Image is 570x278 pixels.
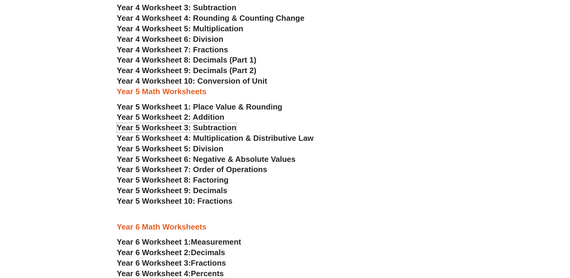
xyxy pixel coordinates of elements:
a: Year 5 Worksheet 2: Addition [117,113,224,122]
span: Measurement [191,237,241,246]
a: Year 5 Worksheet 5: Division [117,144,224,153]
span: Year 6 Worksheet 1: [117,237,191,246]
a: Year 5 Worksheet 7: Order of Operations [117,165,267,174]
a: Year 4 Worksheet 3: Subtraction [117,3,236,12]
a: Year 5 Worksheet 10: Fractions [117,196,233,205]
a: Year 4 Worksheet 7: Fractions [117,45,228,54]
span: Percents [191,269,224,278]
span: Year 6 Worksheet 4: [117,269,191,278]
a: Year 4 Worksheet 5: Multiplication [117,24,243,33]
a: Year 4 Worksheet 4: Rounding & Counting Change [117,14,305,23]
span: Fractions [191,258,226,267]
a: Year 4 Worksheet 10: Conversion of Unit [117,76,267,85]
iframe: Chat Widget [470,210,570,278]
span: Year 6 Worksheet 2: [117,248,191,257]
span: Year 6 Worksheet 3: [117,258,191,267]
a: Year 6 Worksheet 3:Fractions [117,258,226,267]
a: Year 5 Worksheet 8: Factoring [117,175,229,184]
span: Decimals [191,248,225,257]
a: Year 6 Worksheet 2:Decimals [117,248,225,257]
a: Year 5 Worksheet 6: Negative & Absolute Values [117,155,296,164]
a: Year 5 Worksheet 3: Subtraction [117,123,236,132]
h3: Year 6 Math Worksheets [117,222,453,232]
a: Year 5 Worksheet 9: Decimals [117,186,227,195]
a: Year 4 Worksheet 9: Decimals (Part 2) [117,66,257,75]
a: Year 4 Worksheet 6: Division [117,35,224,44]
a: Year 5 Worksheet 1: Place Value & Rounding [117,102,282,111]
a: Year 5 Worksheet 4: Multiplication & Distributive Law [117,134,314,143]
a: Year 4 Worksheet 8: Decimals (Part 1) [117,55,257,64]
h3: Year 5 Math Worksheets [117,87,453,97]
a: Year 6 Worksheet 4:Percents [117,269,224,278]
a: Year 6 Worksheet 1:Measurement [117,237,241,246]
